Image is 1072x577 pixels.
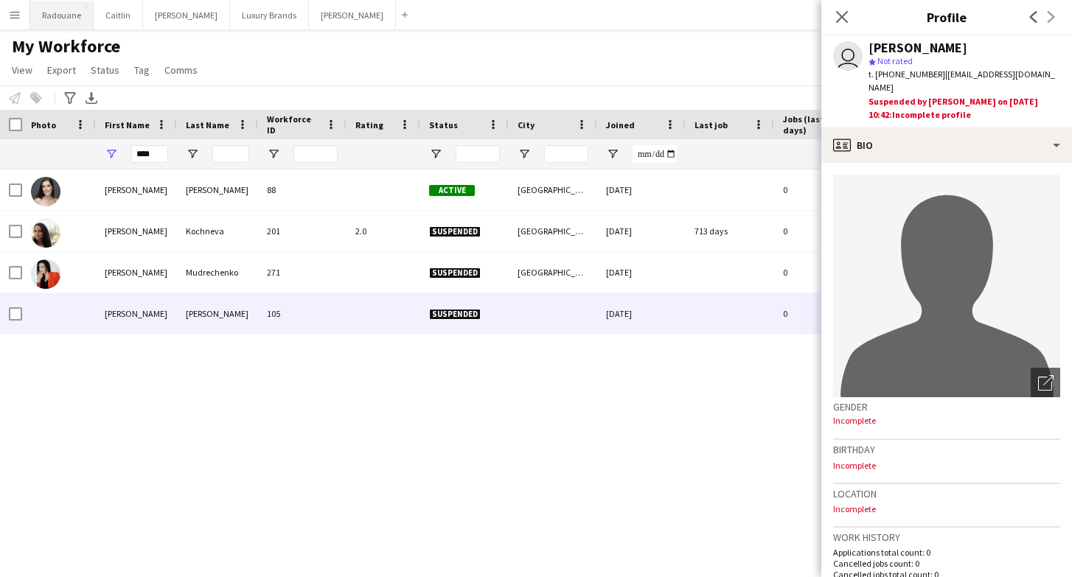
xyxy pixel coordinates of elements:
span: Tag [134,63,150,77]
span: Rating [355,119,383,130]
button: Open Filter Menu [105,147,118,161]
span: Photo [31,119,56,130]
span: Status [429,119,458,130]
button: Luxury Brands [230,1,309,29]
div: [PERSON_NAME] [96,169,177,210]
button: Caitlin [94,1,143,29]
button: Radouane [30,1,94,29]
a: Status [85,60,125,80]
div: [GEOGRAPHIC_DATA] [509,169,597,210]
img: Olga Gesheva [31,177,60,206]
div: [PERSON_NAME] [177,169,258,210]
input: Workforce ID Filter Input [293,145,338,163]
button: Open Filter Menu [186,147,199,161]
span: Incomplete profile [892,109,971,120]
span: Comms [164,63,198,77]
h3: Location [833,487,1060,500]
span: Suspended [429,267,481,279]
span: | [EMAIL_ADDRESS][DOMAIN_NAME] [869,69,1055,93]
span: t. [PHONE_NUMBER] [869,69,945,80]
span: My Workforce [12,35,120,57]
a: Comms [159,60,203,80]
div: [PERSON_NAME] [96,293,177,334]
span: Workforce ID [267,113,320,136]
input: Joined Filter Input [633,145,677,163]
span: Suspended [429,309,481,320]
button: Open Filter Menu [518,147,531,161]
p: Cancelled jobs count: 0 [833,558,1060,569]
button: Open Filter Menu [267,147,280,161]
span: Active [429,185,475,196]
span: First Name [105,119,150,130]
app-action-btn: Export XLSX [83,89,100,107]
span: Suspended [429,226,481,237]
div: [DATE] [597,252,686,293]
button: Open Filter Menu [429,147,442,161]
button: [PERSON_NAME] [143,1,230,29]
div: [DATE] [597,293,686,334]
div: [DATE] [597,211,686,251]
div: 0 [774,169,870,210]
span: City [518,119,535,130]
span: Export [47,63,76,77]
input: First Name Filter Input [131,145,168,163]
div: Open photos pop-in [1031,368,1060,397]
div: Bio [821,127,1072,163]
app-action-btn: Advanced filters [61,89,79,107]
img: Olga Kochneva [31,218,60,248]
a: Tag [128,60,156,80]
button: Open Filter Menu [606,147,619,161]
button: [PERSON_NAME] [309,1,396,29]
div: [PERSON_NAME] [869,41,967,55]
div: [GEOGRAPHIC_DATA] [509,211,597,251]
a: Export [41,60,82,80]
a: View [6,60,38,80]
div: Mudrechenko [177,252,258,293]
div: [GEOGRAPHIC_DATA] [509,252,597,293]
h3: Profile [821,7,1072,27]
div: 713 days [686,211,774,251]
div: [PERSON_NAME] [96,252,177,293]
span: Jobs (last 90 days) [783,113,843,136]
input: Status Filter Input [456,145,500,163]
p: Incomplete [833,503,1060,514]
div: 2.0 [347,211,420,251]
span: View [12,63,32,77]
span: Not rated [877,55,913,66]
h3: Gender [833,400,1060,413]
span: Incomplete [833,415,876,426]
p: Applications total count: 0 [833,547,1060,558]
input: City Filter Input [544,145,588,163]
div: [DATE] [597,169,686,210]
div: 0 [774,293,870,334]
div: 0 [774,211,870,251]
div: 88 [258,169,347,210]
div: [PERSON_NAME] [96,211,177,251]
span: Status [91,63,119,77]
div: Suspended by [PERSON_NAME] on [DATE] 10:42: [869,95,1060,122]
span: Last job [695,119,728,130]
h3: Work history [833,531,1060,544]
div: [PERSON_NAME] [177,293,258,334]
span: Joined [606,119,635,130]
div: 0 [774,252,870,293]
input: Last Name Filter Input [212,145,249,163]
div: Kochneva [177,211,258,251]
img: Olga Mudrechenko [31,259,60,289]
div: 105 [258,293,347,334]
h3: Birthday [833,443,1060,456]
div: 271 [258,252,347,293]
p: Incomplete [833,460,1060,471]
div: 201 [258,211,347,251]
span: Last Name [186,119,229,130]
